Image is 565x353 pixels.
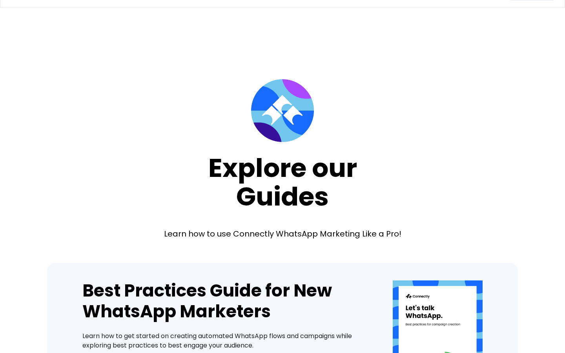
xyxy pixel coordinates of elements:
[82,280,369,322] div: Best Practices Guide for New WhatsApp Marketers
[82,331,369,350] div: Learn how to get started on creating automated WhatsApp flows and campaigns while exploring best ...
[164,228,401,239] div: Learn how to use Connectly WhatsApp Marketing Like a Pro!
[8,339,47,350] aside: Language selected: English
[208,154,357,211] div: Explore our Guides
[16,339,47,350] ul: Language list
